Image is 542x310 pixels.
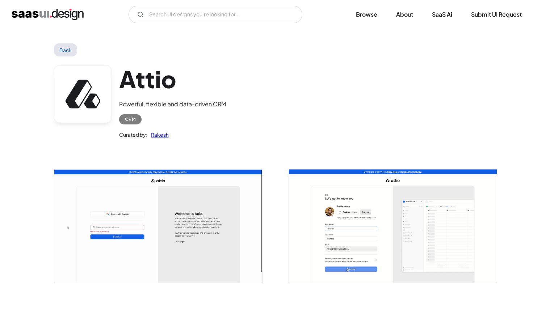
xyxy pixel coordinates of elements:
[119,130,147,139] div: Curated by:
[54,43,77,56] a: Back
[289,169,497,283] a: open lightbox
[423,7,461,22] a: SaaS Ai
[119,65,226,93] h1: Attio
[119,100,226,109] div: Powerful, flexible and data-driven CRM
[387,7,422,22] a: About
[129,6,302,23] form: Email Form
[347,7,386,22] a: Browse
[54,169,262,283] img: 63e25b967455a07d7c44aa86_Attio_%20Customer%20relationship%20Welcome.png
[129,6,302,23] input: Search UI designs you're looking for...
[54,169,262,283] a: open lightbox
[125,115,136,124] div: CRM
[462,7,530,22] a: Submit UI Request
[289,169,497,283] img: 63e25b950f361025520fd3ac_Attio_%20Customer%20relationship%20lets%20get%20to%20know.png
[147,130,169,139] a: Rakesh
[12,9,84,20] a: home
